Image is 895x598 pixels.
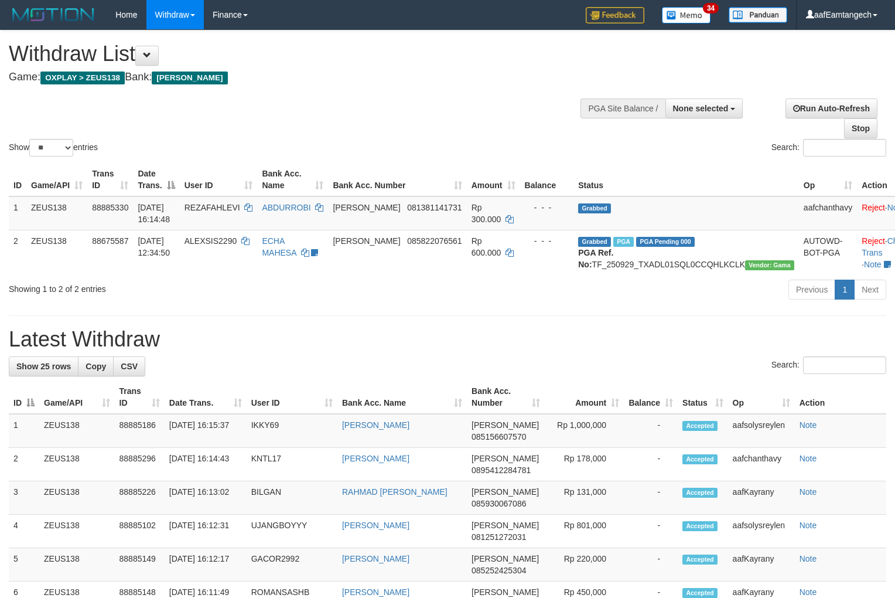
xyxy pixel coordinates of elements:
[78,356,114,376] a: Copy
[525,202,569,213] div: - - -
[26,163,87,196] th: Game/API: activate to sort column ascending
[407,236,462,246] span: Copy 085822076561 to clipboard
[682,588,718,598] span: Accepted
[87,163,133,196] th: Trans ID: activate to sort column ascending
[165,448,247,481] td: [DATE] 16:14:43
[247,448,337,481] td: KNTL17
[152,72,227,84] span: [PERSON_NAME]
[40,72,125,84] span: OXPLAY > ZEUS138
[342,554,409,563] a: [PERSON_NAME]
[342,420,409,430] a: [PERSON_NAME]
[682,521,718,531] span: Accepted
[247,548,337,582] td: GACOR2992
[9,278,364,295] div: Showing 1 to 2 of 2 entries
[864,260,882,269] a: Note
[545,515,624,548] td: Rp 801,000
[800,587,817,597] a: Note
[247,380,337,414] th: User ID: activate to sort column ascending
[86,362,106,371] span: Copy
[854,280,886,300] a: Next
[39,548,115,582] td: ZEUS138
[472,499,526,508] span: Copy 085930067086 to clipboard
[472,521,539,530] span: [PERSON_NAME]
[624,515,678,548] td: -
[545,414,624,448] td: Rp 1,000,000
[728,515,795,548] td: aafsolysreylen
[9,139,98,157] label: Show entries
[803,356,886,374] input: Search:
[39,414,115,448] td: ZEUS138
[121,362,138,371] span: CSV
[624,448,678,481] td: -
[799,163,857,196] th: Op: activate to sort column ascending
[799,196,857,230] td: aafchanthavy
[580,98,665,118] div: PGA Site Balance /
[545,481,624,515] td: Rp 131,000
[578,203,611,213] span: Grabbed
[545,380,624,414] th: Amount: activate to sort column ascending
[16,362,71,371] span: Show 25 rows
[165,380,247,414] th: Date Trans.: activate to sort column ascending
[9,328,886,351] h1: Latest Withdraw
[682,488,718,498] span: Accepted
[165,481,247,515] td: [DATE] 16:13:02
[29,139,73,157] select: Showentries
[9,196,26,230] td: 1
[799,230,857,275] td: AUTOWD-BOT-PGA
[771,356,886,374] label: Search:
[636,237,695,247] span: PGA Pending
[9,414,39,448] td: 1
[407,203,462,212] span: Copy 081381141731 to clipboard
[803,139,886,157] input: Search:
[115,448,165,481] td: 88885296
[745,260,794,270] span: Vendor URL: https://trx31.1velocity.biz
[467,163,520,196] th: Amount: activate to sort column ascending
[9,380,39,414] th: ID: activate to sort column descending
[472,554,539,563] span: [PERSON_NAME]
[673,104,729,113] span: None selected
[703,3,719,13] span: 34
[39,515,115,548] td: ZEUS138
[26,196,87,230] td: ZEUS138
[138,203,170,224] span: [DATE] 16:14:48
[728,548,795,582] td: aafKayrany
[467,380,545,414] th: Bank Acc. Number: activate to sort column ascending
[39,481,115,515] td: ZEUS138
[728,414,795,448] td: aafsolysreylen
[800,521,817,530] a: Note
[800,454,817,463] a: Note
[39,448,115,481] td: ZEUS138
[662,7,711,23] img: Button%20Memo.svg
[525,235,569,247] div: - - -
[26,230,87,275] td: ZEUS138
[573,230,799,275] td: TF_250929_TXADL01SQL0CCQHLKCLK
[862,236,885,246] a: Reject
[342,487,448,497] a: RAHMAD [PERSON_NAME]
[472,432,526,441] span: Copy 085156607570 to clipboard
[800,487,817,497] a: Note
[785,98,877,118] a: Run Auto-Refresh
[573,163,799,196] th: Status
[795,380,886,414] th: Action
[613,237,634,247] span: Marked by aafpengsreynich
[472,203,501,224] span: Rp 300.000
[9,548,39,582] td: 5
[844,118,877,138] a: Stop
[682,454,718,464] span: Accepted
[247,481,337,515] td: BILGAN
[472,420,539,430] span: [PERSON_NAME]
[472,466,531,475] span: Copy 0895412284781 to clipboard
[9,42,585,66] h1: Withdraw List
[472,532,526,542] span: Copy 081251272031 to clipboard
[472,587,539,597] span: [PERSON_NAME]
[578,237,611,247] span: Grabbed
[337,380,467,414] th: Bank Acc. Name: activate to sort column ascending
[165,515,247,548] td: [DATE] 16:12:31
[788,280,835,300] a: Previous
[342,521,409,530] a: [PERSON_NAME]
[520,163,574,196] th: Balance
[728,380,795,414] th: Op: activate to sort column ascending
[180,163,258,196] th: User ID: activate to sort column ascending
[342,587,409,597] a: [PERSON_NAME]
[682,555,718,565] span: Accepted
